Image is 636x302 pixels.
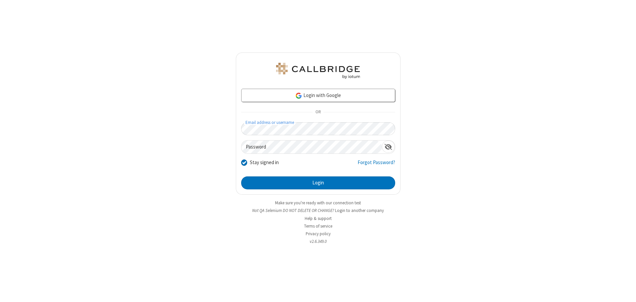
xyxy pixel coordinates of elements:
input: Email address or username [241,122,395,135]
a: Login with Google [241,89,395,102]
div: Show password [382,141,395,153]
a: Privacy policy [306,231,331,237]
input: Password [241,141,382,153]
img: google-icon.png [295,92,302,99]
li: v2.6.349.0 [236,238,400,245]
a: Terms of service [304,223,332,229]
button: Login to another company [335,207,384,214]
span: OR [313,108,323,117]
a: Forgot Password? [358,159,395,171]
label: Stay signed in [250,159,279,166]
li: Not QA Selenium DO NOT DELETE OR CHANGE? [236,207,400,214]
button: Login [241,176,395,190]
a: Help & support [305,216,332,221]
a: Make sure you're ready with our connection test [275,200,361,206]
img: QA Selenium DO NOT DELETE OR CHANGE [275,63,361,79]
